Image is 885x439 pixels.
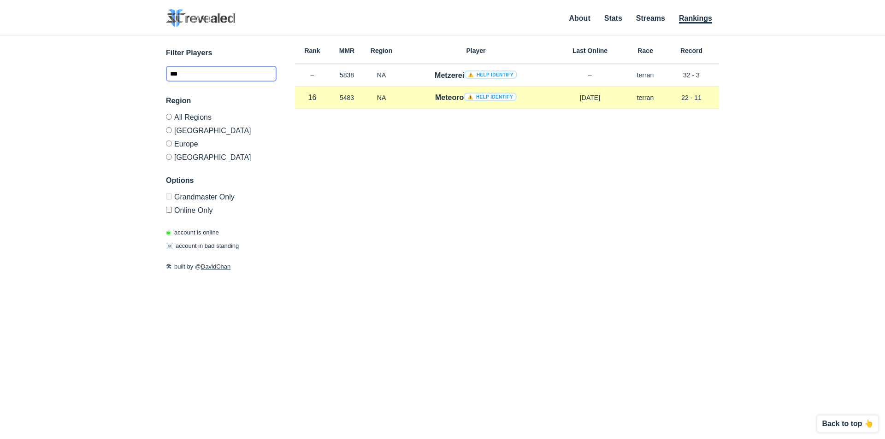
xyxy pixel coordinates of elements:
[295,92,330,103] p: 16
[553,93,627,102] p: [DATE]
[166,123,277,137] label: [GEOGRAPHIC_DATA]
[166,228,219,237] p: account is online
[330,93,364,102] p: 5483
[399,47,553,54] h6: Player
[330,47,364,54] h6: MMR
[166,150,277,161] label: [GEOGRAPHIC_DATA]
[569,14,590,22] a: About
[627,47,664,54] h6: Race
[166,95,277,106] h3: Region
[166,137,277,150] label: Europe
[166,229,171,236] span: ◉
[330,70,364,80] p: 5838
[679,14,712,23] a: Rankings
[364,93,399,102] p: NA
[166,203,277,214] label: Only show accounts currently laddering
[435,70,517,81] h4: Metzerei
[664,93,719,102] p: 22 - 11
[664,47,719,54] h6: Record
[364,47,399,54] h6: Region
[627,70,664,80] p: terran
[295,47,330,54] h6: Rank
[464,70,517,79] a: ⚠️ Help identify
[166,207,172,213] input: Online Only
[636,14,665,22] a: Streams
[166,127,172,133] input: [GEOGRAPHIC_DATA]
[166,193,277,203] label: Only Show accounts currently in Grandmaster
[822,420,873,427] p: Back to top 👆
[166,47,277,59] h3: Filter Players
[464,93,517,101] a: ⚠️ Help identify
[166,263,172,270] span: 🛠
[166,114,277,123] label: All Regions
[166,193,172,199] input: Grandmaster Only
[166,154,172,160] input: [GEOGRAPHIC_DATA]
[166,262,277,271] p: built by @
[166,140,172,146] input: Europe
[166,175,277,186] h3: Options
[553,47,627,54] h6: Last Online
[627,93,664,102] p: terran
[553,70,627,80] p: –
[604,14,622,22] a: Stats
[295,70,330,80] p: –
[166,9,235,27] img: SC2 Revealed
[166,242,173,249] span: ☠️
[166,114,172,120] input: All Regions
[166,241,239,251] p: account in bad standing
[201,263,230,270] a: DavidChan
[435,92,517,103] h4: Meteoro
[364,70,399,80] p: NA
[664,70,719,80] p: 32 - 3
